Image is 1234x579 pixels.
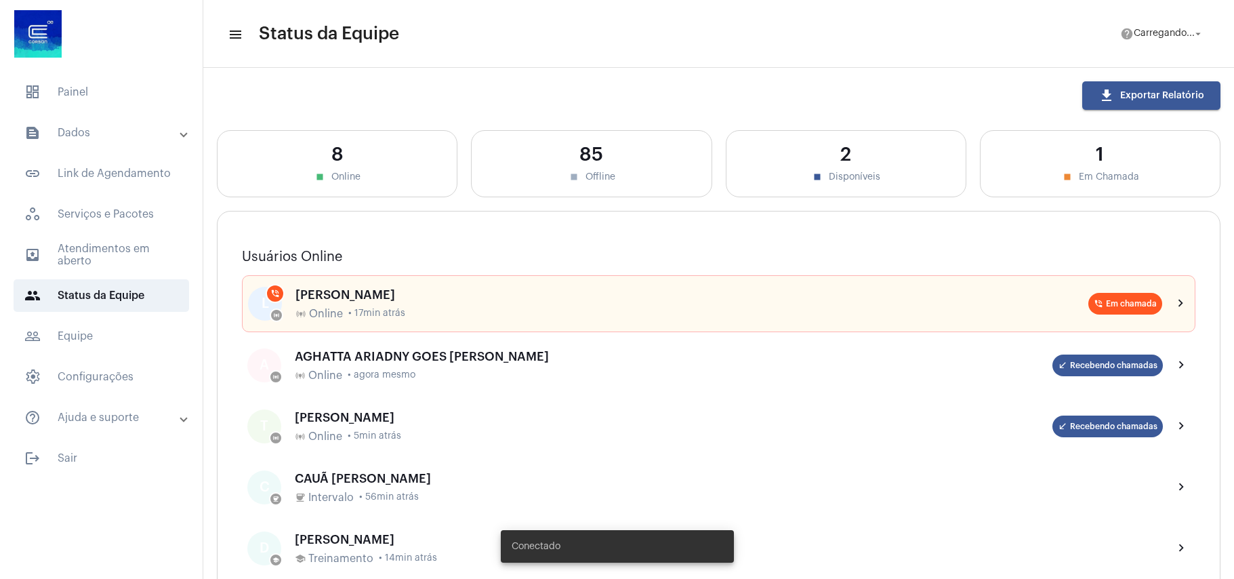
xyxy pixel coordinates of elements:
[1082,81,1220,110] button: Exportar Relatório
[1173,296,1189,312] mat-icon: chevron_right
[14,198,189,231] span: Serviços e Pacotes
[568,171,580,183] mat-icon: stop
[295,308,306,319] mat-icon: online_prediction
[295,472,1163,485] div: CAUÃ [PERSON_NAME]
[379,553,437,563] span: • 14min atrás
[1134,29,1195,39] span: Carregando...
[1088,293,1162,315] mat-chip: Em chamada
[348,370,415,380] span: • agora mesmo
[272,557,279,563] mat-icon: school
[14,76,189,108] span: Painel
[348,308,405,319] span: • 17min atrás
[24,125,41,141] mat-icon: sidenav icon
[24,410,181,426] mat-panel-title: Ajuda e suporte
[295,288,1088,302] div: [PERSON_NAME]
[11,7,65,61] img: d4669ae0-8c07-2337-4f67-34b0df7f5ae4.jpeg
[1174,479,1190,496] mat-icon: chevron_right
[314,171,326,183] mat-icon: stop
[8,117,203,149] mat-expansion-panel-header: sidenav iconDados
[247,532,281,565] div: D
[231,144,443,165] div: 8
[24,125,181,141] mat-panel-title: Dados
[14,157,189,190] span: Link de Agendamento
[24,84,41,100] span: sidenav icon
[994,171,1206,183] div: Em Chamada
[14,361,189,393] span: Configurações
[1061,171,1073,183] mat-icon: stop
[272,435,279,441] mat-icon: online_prediction
[14,279,189,312] span: Status da Equipe
[1098,91,1204,100] span: Exportar Relatório
[8,401,203,434] mat-expansion-panel-header: sidenav iconAjuda e suporte
[24,450,41,466] mat-icon: sidenav icon
[359,492,419,502] span: • 56min atrás
[270,289,280,298] mat-icon: phone_in_talk
[24,287,41,304] mat-icon: sidenav icon
[272,374,279,380] mat-icon: online_prediction
[1174,357,1190,374] mat-icon: chevron_right
[295,350,1052,363] div: AGHATTA ARIADNY GOES [PERSON_NAME]
[14,320,189,353] span: Equipe
[740,171,952,183] div: Disponíveis
[1174,540,1190,557] mat-icon: chevron_right
[247,471,281,504] div: C
[308,553,373,565] span: Treinamento
[24,328,41,344] mat-icon: sidenav icon
[1174,418,1190,435] mat-icon: chevron_right
[512,540,560,553] span: Conectado
[994,144,1206,165] div: 1
[228,26,241,43] mat-icon: sidenav icon
[1094,299,1103,308] mat-icon: phone_in_talk
[308,370,342,382] span: Online
[348,431,401,441] span: • 5min atrás
[295,492,306,503] mat-icon: coffee
[248,287,282,321] div: L
[14,442,189,475] span: Sair
[231,171,443,183] div: Online
[1192,28,1204,40] mat-icon: arrow_drop_down
[24,369,41,385] span: sidenav icon
[1052,355,1163,376] mat-chip: Recebendo chamadas
[1058,361,1067,370] mat-icon: call_received
[485,144,697,165] div: 85
[295,553,306,564] mat-icon: school
[485,171,697,183] div: Offline
[24,165,41,182] mat-icon: sidenav icon
[14,239,189,271] span: Atendimentos em aberto
[273,312,280,319] mat-icon: online_prediction
[308,431,342,443] span: Online
[1052,416,1163,437] mat-chip: Recebendo chamadas
[1058,422,1067,431] mat-icon: call_received
[1098,87,1115,104] mat-icon: download
[272,496,279,502] mat-icon: coffee
[1112,20,1212,47] button: Carregando...
[308,492,354,504] span: Intervalo
[242,249,1195,264] h3: Usuários Online
[295,370,306,381] mat-icon: online_prediction
[740,144,952,165] div: 2
[24,247,41,263] mat-icon: sidenav icon
[309,308,343,320] span: Online
[24,410,41,426] mat-icon: sidenav icon
[24,206,41,222] span: sidenav icon
[247,410,281,443] div: T
[259,23,399,45] span: Status da Equipe
[295,411,1052,424] div: [PERSON_NAME]
[811,171,823,183] mat-icon: stop
[295,533,1163,546] div: [PERSON_NAME]
[295,431,306,442] mat-icon: online_prediction
[1120,27,1134,41] mat-icon: help
[247,348,281,382] div: A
